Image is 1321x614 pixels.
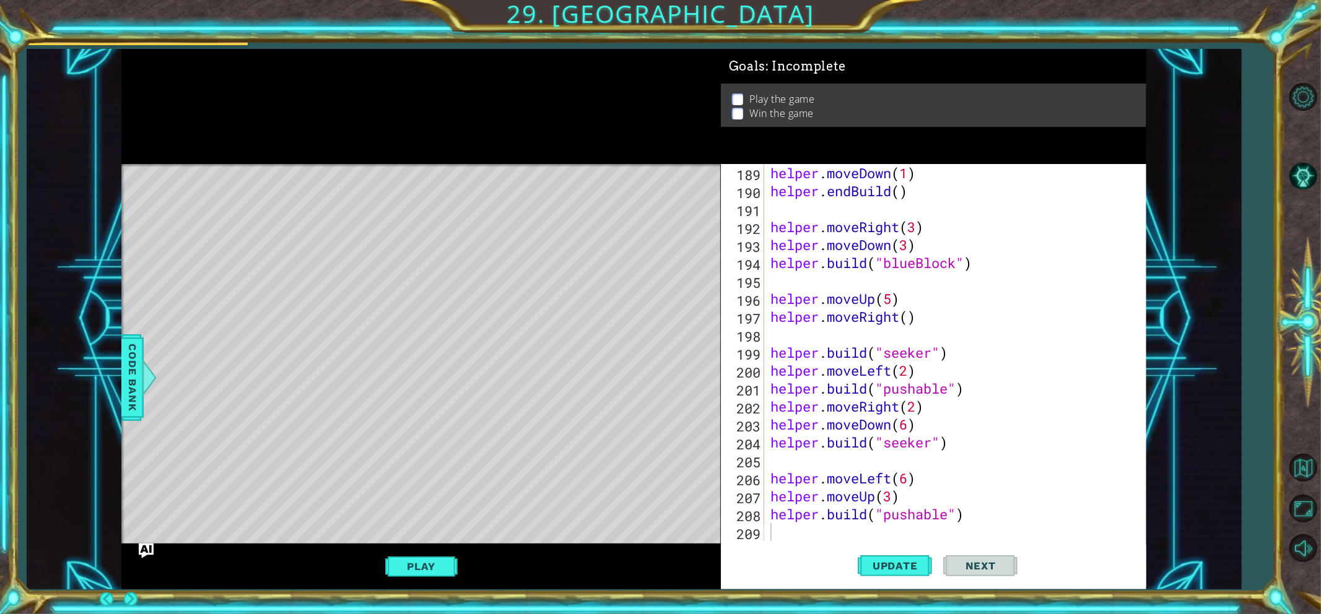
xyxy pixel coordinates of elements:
[953,560,1008,572] span: Next
[860,560,930,572] span: Update
[723,256,764,274] div: 194
[723,399,764,417] div: 202
[121,164,694,529] div: Level Map
[729,59,846,74] span: Goals
[749,106,814,120] p: Win the game
[723,166,764,184] div: 189
[723,417,764,435] div: 203
[1285,448,1321,489] a: Back to Map
[723,363,764,381] div: 200
[749,92,814,106] p: Play the game
[858,545,932,587] button: Update
[943,545,1018,587] button: Next
[723,327,764,345] div: 198
[723,220,764,238] div: 192
[723,184,764,202] div: 190
[723,292,764,309] div: 196
[723,525,764,543] div: 209
[723,471,764,489] div: 206
[723,453,764,471] div: 205
[139,543,154,558] button: Ask AI
[1285,79,1321,115] button: Level Options
[100,592,124,606] button: Back
[765,59,845,74] span: : Incomplete
[723,435,764,453] div: 204
[723,202,764,220] div: 191
[385,555,458,578] button: Play
[723,345,764,363] div: 199
[723,381,764,399] div: 201
[723,238,764,256] div: 193
[723,507,764,525] div: 208
[1285,530,1321,566] button: Mute
[1285,450,1321,486] button: Back to Map
[1285,158,1321,194] button: AI Hint
[723,274,764,292] div: 195
[723,309,764,327] div: 197
[723,489,764,507] div: 207
[123,592,137,605] button: Next
[123,340,142,415] span: Code Bank
[1285,491,1321,527] button: Maximize Browser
